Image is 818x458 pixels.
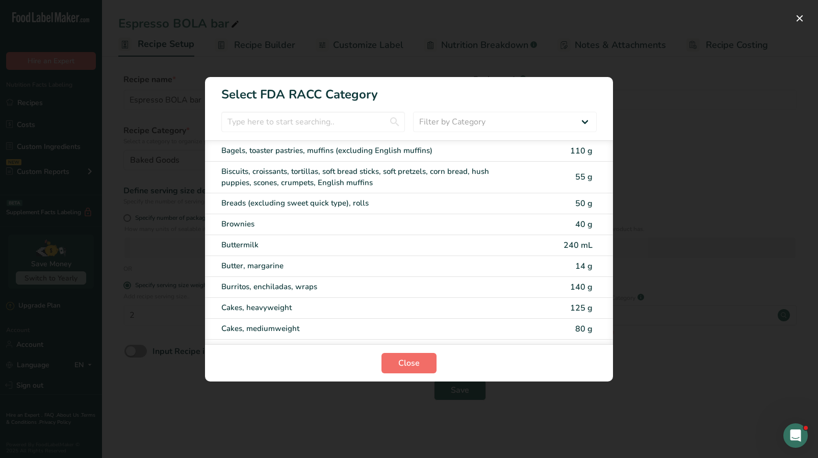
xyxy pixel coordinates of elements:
[205,77,613,104] h1: Select FDA RACC Category
[221,302,511,314] div: Cakes, heavyweight
[575,171,593,183] span: 55 g
[575,261,593,272] span: 14 g
[575,198,593,209] span: 50 g
[221,218,511,230] div: Brownies
[381,353,437,373] button: Close
[575,219,593,230] span: 40 g
[221,281,511,293] div: Burritos, enchiladas, wraps
[221,145,511,157] div: Bagels, toaster pastries, muffins (excluding English muffins)
[575,323,593,335] span: 80 g
[783,423,808,448] iframe: Intercom live chat
[221,166,511,189] div: Biscuits, croissants, tortillas, soft bread sticks, soft pretzels, corn bread, hush puppies, scon...
[221,323,511,335] div: Cakes, mediumweight
[221,197,511,209] div: Breads (excluding sweet quick type), rolls
[221,260,511,272] div: Butter, margarine
[398,357,420,369] span: Close
[221,344,511,355] div: Cakes, lightweight (angel food, chiffon, or sponge cake without icing or filling)
[570,302,593,314] span: 125 g
[564,240,593,251] span: 240 mL
[221,112,405,132] input: Type here to start searching..
[570,145,593,157] span: 110 g
[570,282,593,293] span: 140 g
[221,239,511,251] div: Buttermilk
